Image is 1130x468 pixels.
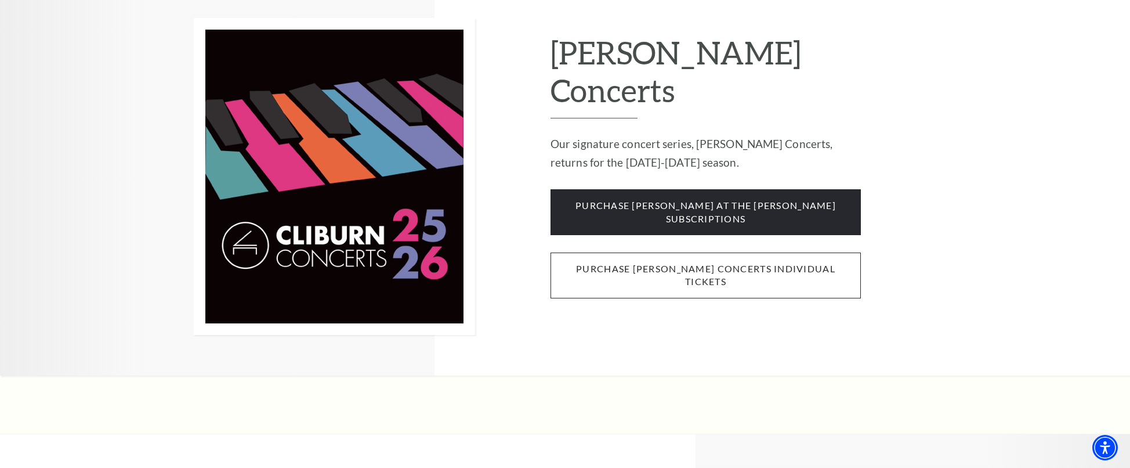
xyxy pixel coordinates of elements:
[550,253,861,298] span: purchase [PERSON_NAME] concerts individual tickets
[550,274,861,287] a: purchase [PERSON_NAME] concerts individual tickets
[550,34,861,119] h2: [PERSON_NAME] Concerts
[550,211,861,225] a: purchase [PERSON_NAME] at the [PERSON_NAME] subscriptions
[194,18,475,335] img: Cliburn Concerts
[1092,435,1118,460] div: Accessibility Menu
[550,135,861,172] p: Our signature concert series, [PERSON_NAME] Concerts, returns for the [DATE]-[DATE] season.
[550,189,861,235] span: purchase [PERSON_NAME] at the [PERSON_NAME] subscriptions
